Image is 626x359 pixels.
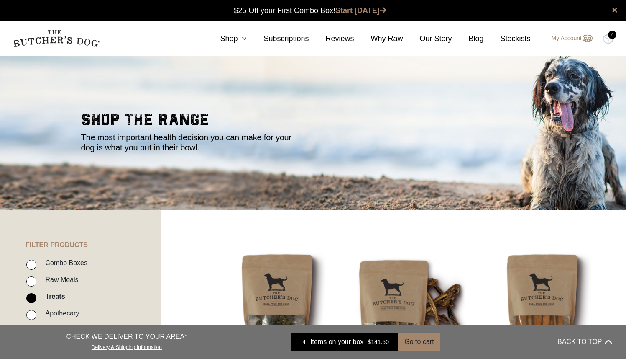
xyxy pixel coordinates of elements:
[368,338,389,345] bdi: 141.50
[452,33,484,44] a: Blog
[543,34,593,44] a: My Account
[309,33,354,44] a: Reviews
[92,342,162,350] a: Delivery & Shipping Information
[398,333,440,351] button: Go to cart
[368,338,371,345] span: $
[354,33,403,44] a: Why Raw
[203,33,247,44] a: Shop
[291,333,398,351] a: 4 Items on your box $141.50
[310,337,363,347] span: Items on your box
[612,5,618,15] a: close
[41,324,59,336] label: Gifts
[41,291,65,302] label: Treats
[557,332,612,352] button: BACK TO TOP
[603,34,613,44] img: TBD_Cart-Full.png
[81,132,303,152] p: The most important health decision you can make for your dog is what you put in their bowl.
[403,33,452,44] a: Our Story
[66,332,187,342] p: CHECK WE DELIVER TO YOUR AREA*
[41,307,79,319] label: Apothecary
[484,33,531,44] a: Stockists
[298,338,310,346] div: 4
[81,111,545,132] h2: shop the range
[608,31,616,39] div: 4
[41,257,87,269] label: Combo Boxes
[247,33,309,44] a: Subscriptions
[41,274,78,285] label: Raw Meals
[335,6,386,15] a: Start [DATE]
